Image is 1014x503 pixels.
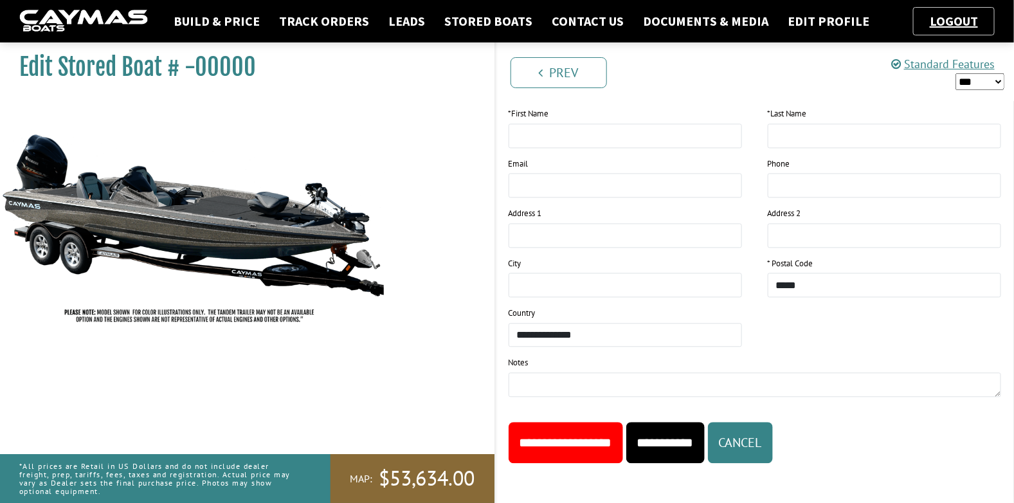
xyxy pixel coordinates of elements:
a: Track Orders [273,13,376,30]
button: Cancel [708,422,773,463]
label: Phone [768,158,790,170]
a: Documents & Media [637,13,775,30]
a: Standard Features [891,57,995,71]
label: Country [509,307,536,320]
span: $53,634.00 [379,465,475,492]
img: caymas-dealer-connect-2ed40d3bc7270c1d8d7ffb4b79bf05adc795679939227970def78ec6f6c03838.gif [19,10,148,33]
label: Address 1 [509,207,542,220]
p: *All prices are Retail in US Dollars and do not include dealer freight, prep, tariffs, fees, taxe... [19,455,302,502]
label: Email [509,158,529,170]
a: MAP:$53,634.00 [330,454,494,503]
label: City [509,257,521,270]
a: Edit Profile [781,13,876,30]
label: Notes [509,356,529,369]
a: Build & Price [167,13,266,30]
a: Prev [511,57,607,88]
a: Logout [923,13,984,29]
label: Address 2 [768,207,801,220]
label: Last Name [768,107,807,120]
label: * Postal Code [768,257,813,270]
h1: Edit Stored Boat # -00000 [19,53,462,82]
a: Leads [382,13,431,30]
a: Contact Us [545,13,630,30]
a: Stored Boats [438,13,539,30]
label: First Name [509,107,549,120]
span: MAP: [350,472,372,486]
